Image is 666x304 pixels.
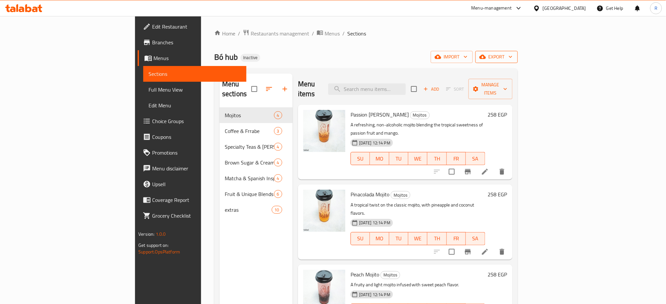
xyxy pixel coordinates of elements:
span: Menu disclaimer [152,164,241,172]
span: extras [225,206,272,214]
h6: 258 EGP [488,110,507,119]
span: MO [373,154,386,163]
span: Restaurants management [251,30,309,37]
a: Restaurants management [243,29,309,38]
span: 1.0.0 [156,230,166,238]
button: FR [447,232,466,245]
span: Mojitos [391,191,410,199]
a: Choice Groups [138,113,246,129]
button: delete [494,244,510,260]
button: MO [370,232,389,245]
a: Grocery Checklist [138,208,246,224]
span: Brown Sugar & Cream Brulee [225,159,274,166]
span: TH [430,154,444,163]
div: extras10 [219,202,293,218]
span: SU [354,154,367,163]
a: Menu disclaimer [138,161,246,176]
button: delete [494,164,510,180]
span: Add item [421,84,442,94]
span: SA [469,154,482,163]
div: Specialty Teas & Boba Drinks [225,143,274,151]
div: Mojitos4 [219,107,293,123]
span: Select all sections [247,82,261,96]
a: Coupons [138,129,246,145]
div: Fruit & Unique Blends6 [219,186,293,202]
nav: breadcrumb [214,29,518,38]
div: Specialty Teas & [PERSON_NAME]4 [219,139,293,155]
button: WE [408,232,427,245]
p: A refreshing, non-alcoholic mojito blending the tropical sweetness of passion fruit and mango. [351,121,485,137]
div: items [274,174,282,182]
p: A tropical twist on the classic mojito, with pineapple and coconut flavors. [351,201,485,217]
span: Edit Menu [149,101,241,109]
span: Select to update [445,245,459,259]
span: Coverage Report [152,196,241,204]
span: 4 [274,160,282,166]
button: SU [351,232,370,245]
span: TH [430,234,444,243]
button: SU [351,152,370,165]
span: Specialty Teas & [PERSON_NAME] [225,143,274,151]
button: SA [466,232,485,245]
button: TU [389,152,408,165]
button: Branch-specific-item [460,244,476,260]
span: [DATE] 12:14 PM [356,220,393,226]
span: Passion [PERSON_NAME] [351,110,409,119]
nav: Menu sections [219,105,293,220]
span: FR [449,234,463,243]
span: 4 [274,175,282,182]
span: TU [392,234,406,243]
a: Coverage Report [138,192,246,208]
a: Promotions [138,145,246,161]
span: Sections [149,70,241,78]
div: Coffee & Frrabe [225,127,274,135]
button: FR [447,152,466,165]
button: WE [408,152,427,165]
span: Menus [153,54,241,62]
span: FR [449,154,463,163]
span: Choice Groups [152,117,241,125]
div: Mojitos [380,271,400,279]
span: Edit Restaurant [152,23,241,31]
span: Version: [138,230,154,238]
h6: 258 EGP [488,190,507,199]
button: MO [370,152,389,165]
div: Menu-management [471,4,512,12]
a: Menus [138,50,246,66]
div: items [274,143,282,151]
span: SA [469,234,482,243]
span: Mojitos [410,111,429,119]
span: 6 [274,191,282,197]
span: Menus [325,30,340,37]
div: Mojitos [391,191,410,199]
li: / [342,30,345,37]
a: Branches [138,34,246,50]
span: Branches [152,38,241,46]
span: 3 [274,128,282,134]
a: Edit menu item [481,248,489,256]
span: Sort sections [261,81,277,97]
span: Upsell [152,180,241,188]
span: Matcha & Spanish Inspired [225,174,274,182]
div: Coffee & Frrabe3 [219,123,293,139]
button: Branch-specific-item [460,164,476,180]
span: R [655,5,657,12]
span: Peach Mojito [351,270,379,279]
a: Support.OpsPlatform [138,248,180,256]
p: A fruity and light mojito infused with sweet peach flavor. [351,281,485,289]
span: Select section [407,82,421,96]
span: Pinacolada Mojito [351,189,389,199]
span: import [436,53,468,61]
div: [GEOGRAPHIC_DATA] [543,5,586,12]
span: Fruit & Unique Blends [225,190,274,198]
button: SA [466,152,485,165]
span: Promotions [152,149,241,157]
div: Brown Sugar & Cream Brulee4 [219,155,293,170]
div: items [274,111,282,119]
span: WE [411,154,425,163]
span: 10 [272,207,282,213]
button: Add section [277,81,293,97]
span: Manage items [474,81,507,97]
